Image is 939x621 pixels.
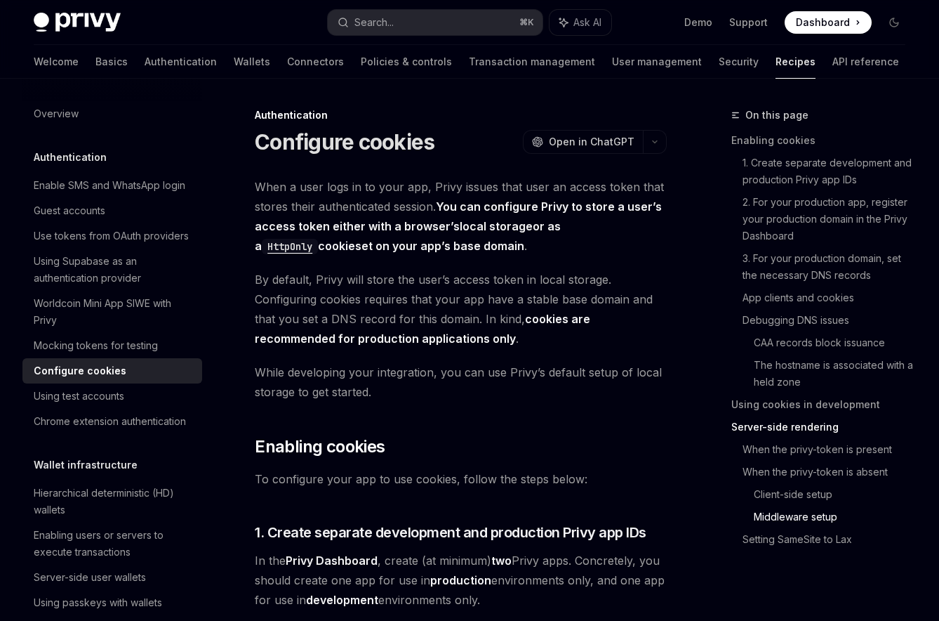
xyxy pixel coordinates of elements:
[612,45,702,79] a: User management
[255,108,667,122] div: Authentication
[95,45,128,79] a: Basics
[754,332,917,354] a: CAA records block issuance
[34,149,107,166] h5: Authentication
[523,130,643,154] button: Open in ChatGPT
[742,247,917,287] a: 3. For your production domain, set the necessary DNS records
[754,354,917,393] a: The hostname is associated with a held zone
[34,295,194,329] div: Worldcoin Mini App SIWE with Privy
[287,45,344,79] a: Connectors
[519,17,534,28] span: ⌘ K
[460,219,533,234] a: local storage
[22,523,202,565] a: Enabling users or servers to execute transactions
[255,436,385,458] span: Enabling cookies
[361,45,452,79] a: Policies & controls
[34,362,126,379] div: Configure cookies
[719,45,759,79] a: Security
[34,569,146,586] div: Server-side user wallets
[34,527,194,561] div: Enabling users or servers to execute transactions
[742,309,917,332] a: Debugging DNS issues
[469,45,595,79] a: Transaction management
[22,384,202,409] a: Using test accounts
[22,565,202,590] a: Server-side user wallets
[255,551,667,610] span: In the , create (at minimum) Privy apps. Concretely, you should create one app for use in environ...
[255,129,434,155] h1: Configure cookies
[731,416,917,438] a: Server-side rendering
[255,200,662,253] strong: You can configure Privy to store a user’s access token either with a browser’s or as a set on you...
[34,457,138,473] h5: Wallet infrastructure
[22,291,202,333] a: Worldcoin Mini App SIWE with Privy
[883,11,905,34] button: Toggle dark mode
[742,461,917,483] a: When the privy-token is absent
[34,13,121,32] img: dark logo
[22,249,202,291] a: Using Supabase as an authentication provider
[34,413,186,430] div: Chrome extension authentication
[22,409,202,434] a: Chrome extension authentication
[34,228,189,244] div: Use tokens from OAuth providers
[255,177,667,256] span: When a user logs in to your app, Privy issues that user an access token that stores their authent...
[742,287,917,309] a: App clients and cookies
[550,10,611,35] button: Ask AI
[34,202,105,219] div: Guest accounts
[328,10,542,35] button: Search...⌘K
[34,45,79,79] a: Welcome
[745,107,808,124] span: On this page
[491,554,512,568] strong: two
[22,333,202,358] a: Mocking tokens for testing
[34,388,124,405] div: Using test accounts
[262,239,318,254] code: HttpOnly
[549,135,634,149] span: Open in ChatGPT
[796,15,850,30] span: Dashboard
[731,129,917,152] a: Enabling cookies
[34,177,185,194] div: Enable SMS and WhatsApp login
[22,223,202,249] a: Use tokens from OAuth providers
[731,393,917,416] a: Using cookies in development
[775,45,815,79] a: Recipes
[742,152,917,191] a: 1. Create separate development and production Privy app IDs
[34,485,194,518] div: Hierarchical deterministic (HD) wallets
[306,593,378,607] strong: development
[34,594,162,611] div: Using passkeys with wallets
[255,469,667,489] span: To configure your app to use cookies, follow the steps below:
[34,337,158,354] div: Mocking tokens for testing
[354,14,394,31] div: Search...
[22,101,202,126] a: Overview
[34,253,194,287] div: Using Supabase as an authentication provider
[34,105,79,122] div: Overview
[754,506,917,528] a: Middleware setup
[286,554,378,568] strong: Privy Dashboard
[742,191,917,247] a: 2. For your production app, register your production domain in the Privy Dashboard
[729,15,768,30] a: Support
[145,45,217,79] a: Authentication
[430,573,491,587] strong: production
[22,198,202,223] a: Guest accounts
[684,15,712,30] a: Demo
[832,45,899,79] a: API reference
[785,11,872,34] a: Dashboard
[255,362,667,402] span: While developing your integration, you can use Privy’s default setup of local storage to get star...
[22,481,202,523] a: Hierarchical deterministic (HD) wallets
[22,173,202,198] a: Enable SMS and WhatsApp login
[22,590,202,615] a: Using passkeys with wallets
[255,270,667,348] span: By default, Privy will store the user’s access token in local storage. Configuring cookies requir...
[234,45,270,79] a: Wallets
[22,358,202,384] a: Configure cookies
[573,15,601,30] span: Ask AI
[754,483,917,506] a: Client-side setup
[742,438,917,461] a: When the privy-token is present
[255,523,646,542] span: 1. Create separate development and production Privy app IDs
[286,554,378,568] a: Privy Dashboard
[262,239,355,253] a: HttpOnlycookie
[742,528,917,551] a: Setting SameSite to Lax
